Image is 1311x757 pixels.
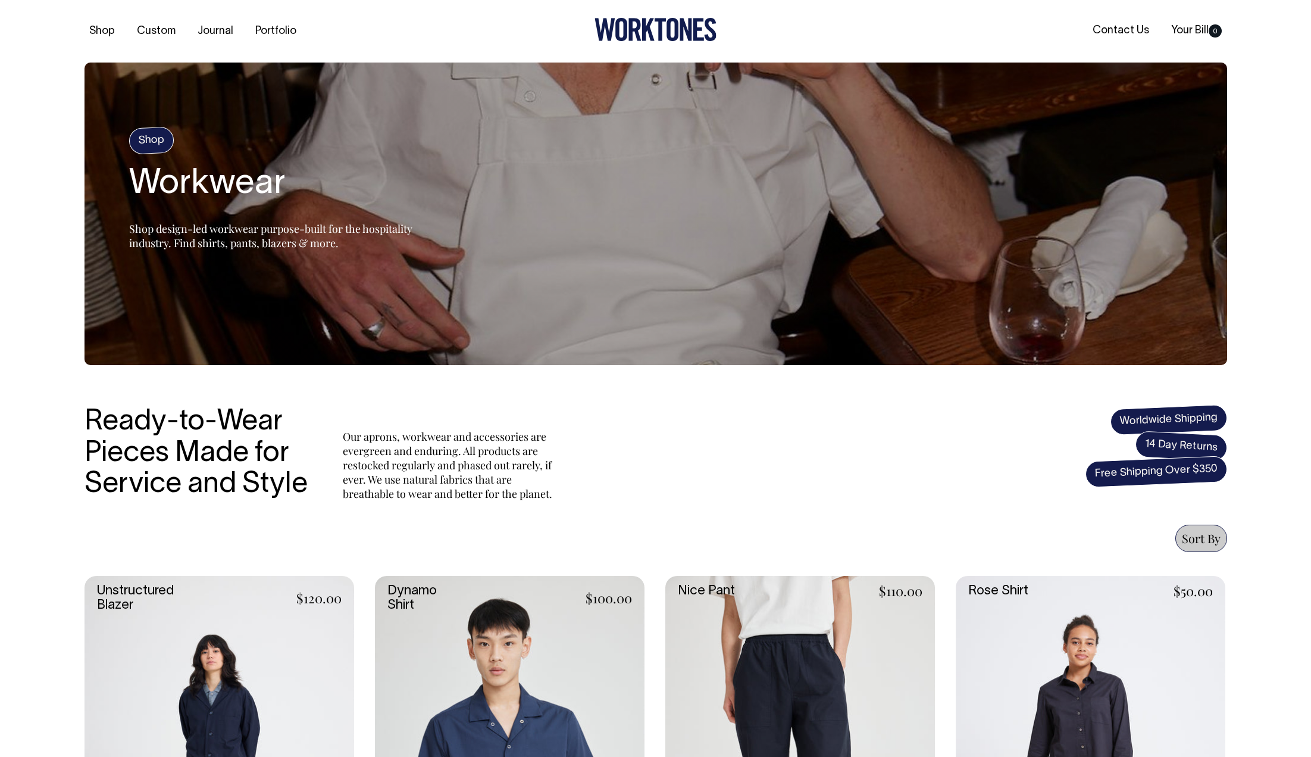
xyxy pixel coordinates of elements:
[343,429,557,501] p: Our aprons, workwear and accessories are evergreen and enduring. All products are restocked regul...
[132,21,180,41] a: Custom
[1182,530,1221,546] span: Sort By
[1134,431,1227,462] span: 14 Day Returns
[1085,456,1228,488] span: Free Shipping Over $350
[1209,24,1222,38] span: 0
[129,222,412,250] span: Shop design-led workwear purpose-built for the hospitality industry. Find shirts, pants, blazers ...
[85,21,120,41] a: Shop
[251,21,301,41] a: Portfolio
[85,407,317,501] h3: Ready-to-Wear Pieces Made for Service and Style
[1166,21,1226,41] a: Your Bill0
[193,21,238,41] a: Journal
[1110,404,1228,435] span: Worldwide Shipping
[129,166,427,204] h1: Workwear
[1088,21,1154,41] a: Contact Us
[129,126,174,154] h4: Shop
